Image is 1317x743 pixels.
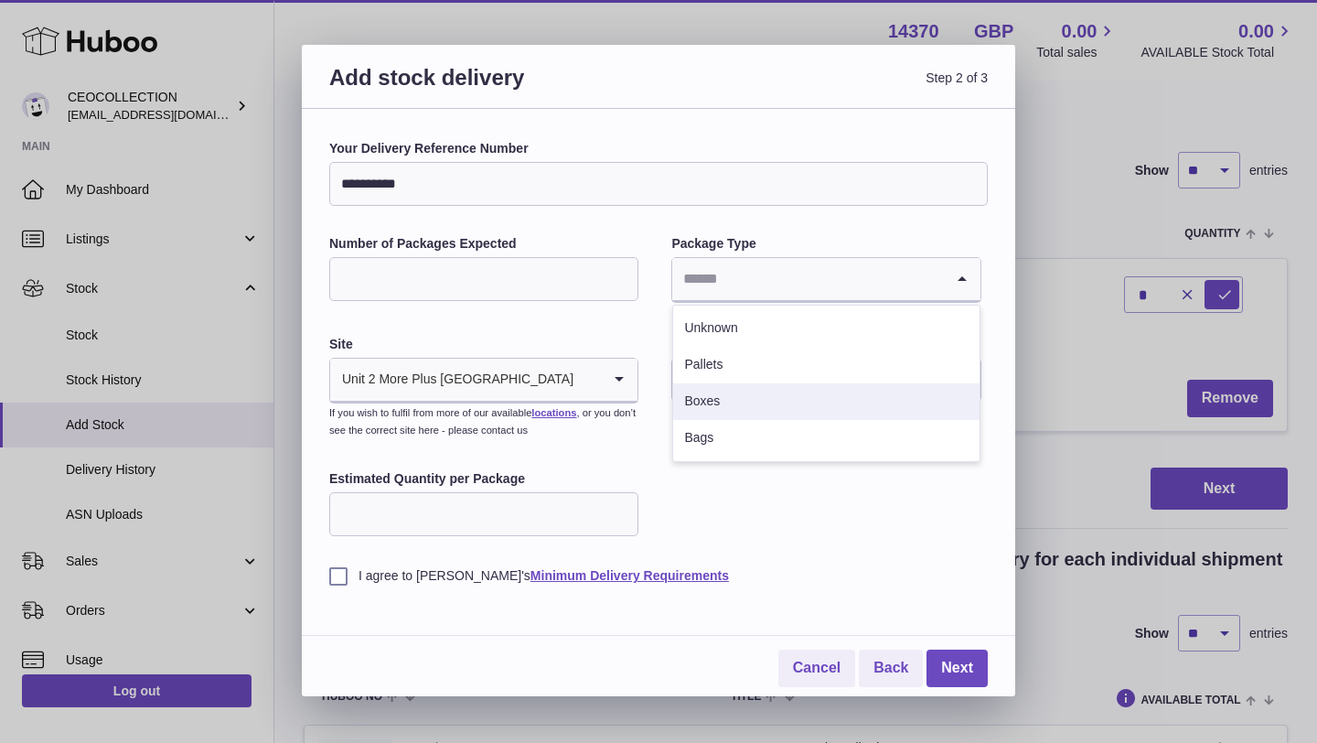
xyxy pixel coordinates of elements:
input: Search for option [574,359,601,401]
label: Expected Delivery Date [671,336,980,353]
label: Site [329,336,638,353]
li: Boxes [673,383,979,420]
li: Pallets [673,347,979,383]
li: Bags [673,420,979,457]
input: Search for option [672,258,943,300]
span: Step 2 of 3 [658,63,988,113]
label: I agree to [PERSON_NAME]'s [329,567,988,585]
label: Your Delivery Reference Number [329,140,988,157]
a: Minimum Delivery Requirements [530,568,729,583]
a: Cancel [778,650,855,687]
label: Package Type [671,235,980,253]
span: Unit 2 More Plus [GEOGRAPHIC_DATA] [330,359,574,401]
li: Unknown [673,310,979,347]
a: Back [859,650,923,687]
a: locations [531,407,576,418]
small: If you wish to fulfil from more of our available , or you don’t see the correct site here - pleas... [329,407,636,436]
div: Search for option [330,359,637,403]
label: Estimated Quantity per Package [329,470,638,488]
a: Next [926,650,988,687]
div: Search for option [672,258,980,302]
h3: Add stock delivery [329,63,658,113]
label: Number of Packages Expected [329,235,638,253]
